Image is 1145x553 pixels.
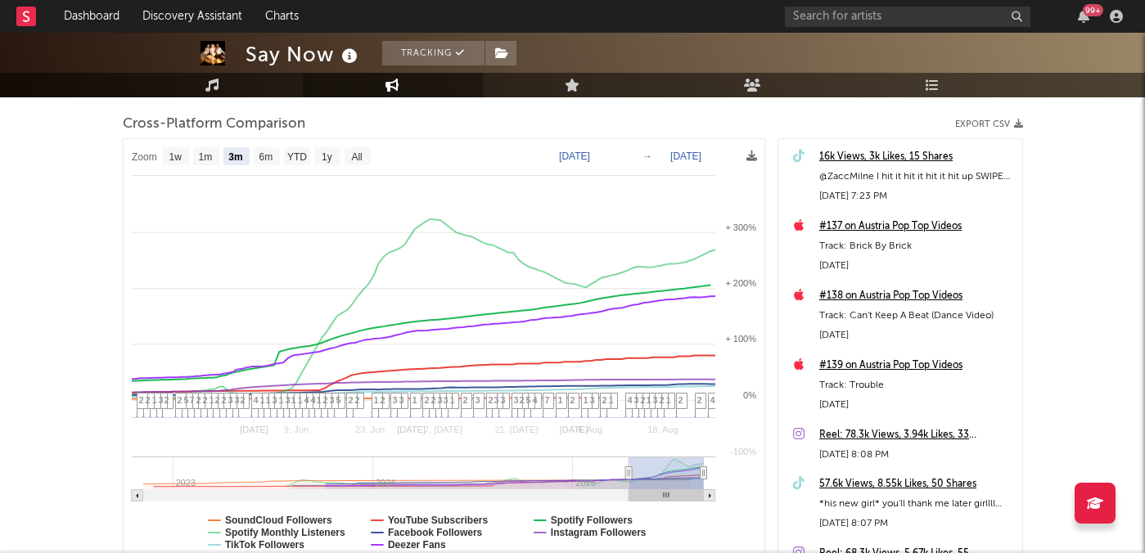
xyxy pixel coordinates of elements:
[819,356,1014,375] a: #139 on Austria Pop Top Videos
[514,395,519,405] span: 3
[260,395,265,405] span: 1
[819,306,1014,326] div: Track: Can't Keep A Beat (Dance Video)
[584,395,588,405] span: 1
[425,395,430,405] span: 2
[501,395,506,405] span: 3
[311,395,316,405] span: 4
[559,425,588,434] text: [DATE]
[283,425,308,434] text: 9. Jun
[254,395,259,405] span: 4
[634,395,639,405] span: 3
[647,425,678,434] text: 18. Aug
[273,395,277,405] span: 3
[819,286,1014,306] a: #138 on Austria Pop Top Videos
[241,395,246,405] span: 2
[660,395,665,405] span: 2
[476,395,480,405] span: 3
[494,425,538,434] text: 21. [DATE]
[725,223,756,232] text: + 300%
[431,395,436,405] span: 2
[647,395,651,405] span: 1
[545,395,550,405] span: 7
[123,115,305,134] span: Cross-Platform Comparison
[424,425,462,434] text: 7. [DATE]
[819,256,1014,276] div: [DATE]
[304,395,309,405] span: 4
[190,395,195,405] span: 7
[743,390,756,400] text: 0%
[132,151,157,163] text: Zoom
[393,395,398,405] span: 3
[279,395,284,405] span: 1
[819,187,1014,206] div: [DATE] 7:23 PM
[641,395,646,405] span: 2
[819,217,1014,236] div: #137 on Austria Pop Top Videos
[819,236,1014,256] div: Track: Brick By Brick
[178,395,183,405] span: 2
[494,395,499,405] span: 3
[1078,10,1089,23] button: 99+
[533,395,538,405] span: 4
[463,395,468,405] span: 2
[819,425,1014,445] a: Reel: 78.3k Views, 3.94k Likes, 33 Comments
[228,395,233,405] span: 3
[666,395,671,405] span: 1
[381,395,385,405] span: 2
[438,395,443,405] span: 3
[550,527,646,538] text: Instagram Followers
[235,395,240,405] span: 3
[152,395,157,405] span: 1
[1083,4,1103,16] div: 99 +
[710,395,715,405] span: 4
[730,447,756,456] text: -100%
[819,375,1014,395] div: Track: Trouble
[286,151,306,163] text: YTD
[819,395,1014,415] div: [DATE]
[955,119,1023,129] button: Export CSV
[198,151,212,163] text: 1m
[330,395,335,405] span: 3
[387,539,445,551] text: Deezer Fans
[590,395,595,405] span: 3
[559,151,590,162] text: [DATE]
[450,395,455,405] span: 1
[298,395,303,405] span: 1
[819,514,1014,533] div: [DATE] 8:07 PM
[670,151,701,162] text: [DATE]
[165,395,169,405] span: 2
[819,445,1014,465] div: [DATE] 8:08 PM
[819,474,1014,494] a: 57.6k Views, 8.55k Likes, 50 Shares
[642,151,652,162] text: →
[602,395,607,405] span: 2
[374,395,379,405] span: 1
[609,395,614,405] span: 1
[159,395,164,405] span: 3
[240,425,268,434] text: [DATE]
[317,395,322,405] span: 1
[387,515,488,526] text: YouTube Subscribers
[520,395,525,405] span: 2
[215,395,220,405] span: 2
[725,334,756,344] text: + 100%
[819,147,1014,167] a: 16k Views, 3k Likes, 15 Shares
[819,326,1014,345] div: [DATE]
[355,395,360,405] span: 2
[550,515,632,526] text: Spotify Followers
[819,167,1014,187] div: @ZaccMilne I hit it hit it hit it hit up SWIPE🙂‍↕️ #girlgroup
[697,395,702,405] span: 2
[246,41,362,68] div: Say Now
[678,395,683,405] span: 2
[336,395,341,405] span: 5
[351,151,362,163] text: All
[146,395,151,405] span: 2
[349,395,354,405] span: 2
[576,425,602,434] text: 4. Aug
[139,395,144,405] span: 2
[210,395,214,405] span: 1
[291,395,296,405] span: 1
[323,395,328,405] span: 2
[222,395,227,405] span: 2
